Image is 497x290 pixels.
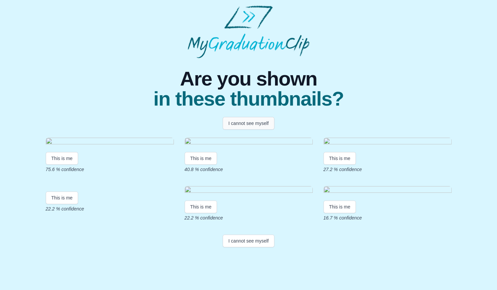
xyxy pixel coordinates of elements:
[323,200,356,213] button: This is me
[323,138,452,147] img: 56f35d1a0bc0923fa2256aac619ddbf5eeb4b13f.gif
[323,214,452,221] p: 16.7 % confidence
[185,200,217,213] button: This is me
[185,214,313,221] p: 22.2 % confidence
[323,152,356,165] button: This is me
[185,186,313,195] img: 9b6e3bbe0747712f167bf9d28b17623f3f7896c3.gif
[323,166,452,173] p: 27.2 % confidence
[46,186,174,195] img: 9c07cf9d79add2f30561f08a9f5fc5607437cf4e.gif
[223,235,274,247] button: I cannot see myself
[185,138,313,147] img: d39f4437bb0ddbb702263b4b34568e85b6ac33ad.gif
[153,69,343,89] span: Are you shown
[46,138,174,147] img: 38af4a579ab0b1c5967933d70035cded1c8a607b.gif
[185,166,313,173] p: 40.8 % confidence
[46,166,174,173] p: 75.6 % confidence
[185,152,217,165] button: This is me
[223,117,274,130] button: I cannot see myself
[46,214,174,221] p: 22.2 % confidence
[46,152,78,165] button: This is me
[323,186,452,195] img: 3445745fb2915a23145ac6965966450c2cc8cc2b.gif
[46,200,78,213] button: This is me
[188,5,309,58] img: MyGraduationClip
[153,89,343,109] span: in these thumbnails?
